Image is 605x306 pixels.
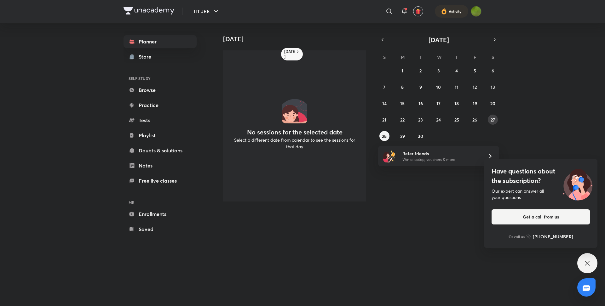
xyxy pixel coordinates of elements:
[455,54,458,60] abbr: Thursday
[434,98,444,108] button: September 17, 2025
[492,188,590,201] div: Our expert can answer all your questions
[124,208,197,220] a: Enrollments
[418,100,423,106] abbr: September 16, 2025
[470,82,480,92] button: September 12, 2025
[383,84,385,90] abbr: September 7, 2025
[441,8,447,15] img: activity
[402,150,480,157] h6: Refer friends
[491,84,495,90] abbr: September 13, 2025
[124,144,197,157] a: Doubts & solutions
[455,68,458,74] abbr: September 4, 2025
[402,157,480,162] p: Win a laptop, vouchers & more
[434,65,444,76] button: September 3, 2025
[383,54,386,60] abbr: Sunday
[429,36,449,44] span: [DATE]
[473,100,477,106] abbr: September 19, 2025
[492,209,590,224] button: Get a call from us
[452,98,462,108] button: September 18, 2025
[436,100,441,106] abbr: September 17, 2025
[418,117,423,123] abbr: September 23, 2025
[455,84,458,90] abbr: September 11, 2025
[419,68,422,74] abbr: September 2, 2025
[492,68,494,74] abbr: September 6, 2025
[379,131,389,141] button: September 28, 2025
[124,114,197,127] a: Tests
[492,167,590,185] h4: Have questions about the subscription?
[231,137,359,150] p: Select a different date from calendar to see the sessions for that day
[382,133,387,139] abbr: September 28, 2025
[247,128,343,136] h4: No sessions for the selected date
[492,54,494,60] abbr: Saturday
[471,6,481,17] img: Eeshan Chandrawanshi
[470,115,480,125] button: September 26, 2025
[124,197,197,208] h6: ME
[400,133,405,139] abbr: September 29, 2025
[397,115,407,125] button: September 22, 2025
[379,82,389,92] button: September 7, 2025
[413,6,423,16] button: avatar
[124,7,174,14] img: Company Logo
[416,65,426,76] button: September 2, 2025
[434,82,444,92] button: September 10, 2025
[379,115,389,125] button: September 21, 2025
[488,65,498,76] button: September 6, 2025
[533,233,573,240] h6: [PHONE_NUMBER]
[282,98,307,123] img: No events
[124,129,197,142] a: Playlist
[416,98,426,108] button: September 16, 2025
[124,7,174,16] a: Company Logo
[124,99,197,111] a: Practice
[401,54,405,60] abbr: Monday
[387,35,490,44] button: [DATE]
[436,84,441,90] abbr: September 10, 2025
[454,117,459,123] abbr: September 25, 2025
[400,100,405,106] abbr: September 15, 2025
[397,131,407,141] button: September 29, 2025
[124,174,197,187] a: Free live classes
[190,5,224,18] button: IIT JEE
[124,84,197,96] a: Browse
[472,117,477,123] abbr: September 26, 2025
[491,117,495,123] abbr: September 27, 2025
[437,54,441,60] abbr: Wednesday
[418,133,423,139] abbr: September 30, 2025
[397,82,407,92] button: September 8, 2025
[474,68,476,74] abbr: September 5, 2025
[383,150,396,162] img: referral
[223,35,371,43] h4: [DATE]
[419,54,422,60] abbr: Tuesday
[397,98,407,108] button: September 15, 2025
[437,68,440,74] abbr: September 3, 2025
[416,115,426,125] button: September 23, 2025
[397,65,407,76] button: September 1, 2025
[470,98,480,108] button: September 19, 2025
[527,233,573,240] a: [PHONE_NUMBER]
[416,131,426,141] button: September 30, 2025
[470,65,480,76] button: September 5, 2025
[416,82,426,92] button: September 9, 2025
[452,115,462,125] button: September 25, 2025
[474,54,476,60] abbr: Friday
[124,159,197,172] a: Notes
[124,50,197,63] a: Store
[284,49,295,59] h6: [DATE]
[401,68,403,74] abbr: September 1, 2025
[452,65,462,76] button: September 4, 2025
[382,117,386,123] abbr: September 21, 2025
[473,84,477,90] abbr: September 12, 2025
[558,167,597,201] img: ttu_illustration_new.svg
[124,35,197,48] a: Planner
[452,82,462,92] button: September 11, 2025
[488,82,498,92] button: September 13, 2025
[124,223,197,235] a: Saved
[419,84,422,90] abbr: September 9, 2025
[509,234,525,240] p: Or call us
[454,100,459,106] abbr: September 18, 2025
[401,84,404,90] abbr: September 8, 2025
[139,53,155,60] div: Store
[415,8,421,14] img: avatar
[488,98,498,108] button: September 20, 2025
[400,117,405,123] abbr: September 22, 2025
[382,100,387,106] abbr: September 14, 2025
[379,98,389,108] button: September 14, 2025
